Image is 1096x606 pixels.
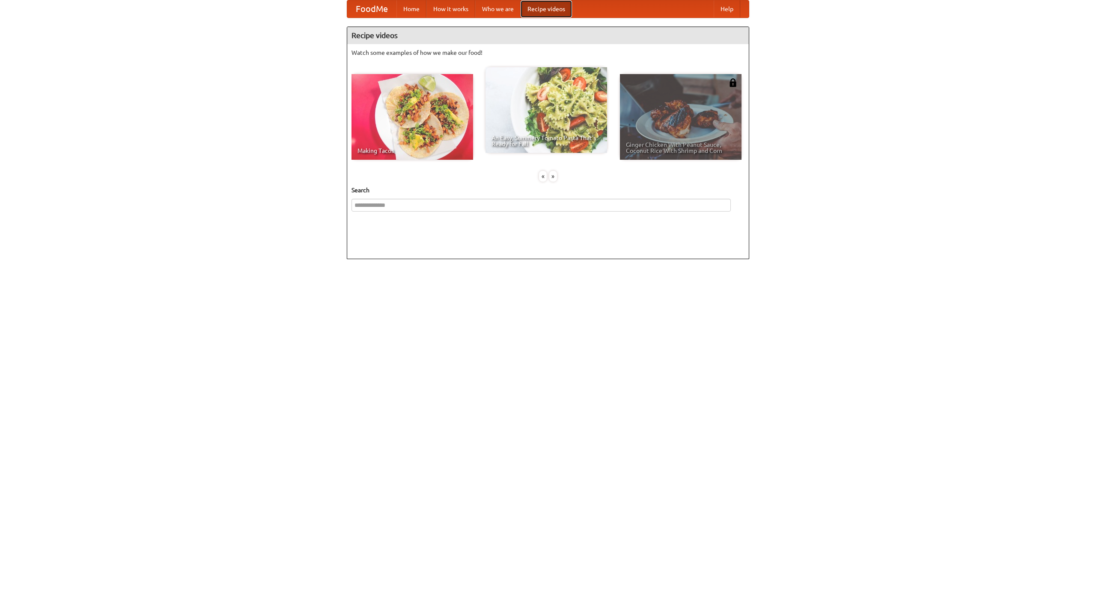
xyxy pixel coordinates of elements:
a: Making Tacos [351,74,473,160]
a: Home [396,0,426,18]
img: 483408.png [729,78,737,87]
a: Help [714,0,740,18]
a: How it works [426,0,475,18]
a: An Easy, Summery Tomato Pasta That's Ready for Fall [485,67,607,153]
div: » [549,171,557,182]
h5: Search [351,186,745,194]
div: « [539,171,547,182]
a: Who we are [475,0,521,18]
span: Making Tacos [357,148,467,154]
h4: Recipe videos [347,27,749,44]
a: Recipe videos [521,0,572,18]
a: FoodMe [347,0,396,18]
p: Watch some examples of how we make our food! [351,48,745,57]
span: An Easy, Summery Tomato Pasta That's Ready for Fall [491,135,601,147]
